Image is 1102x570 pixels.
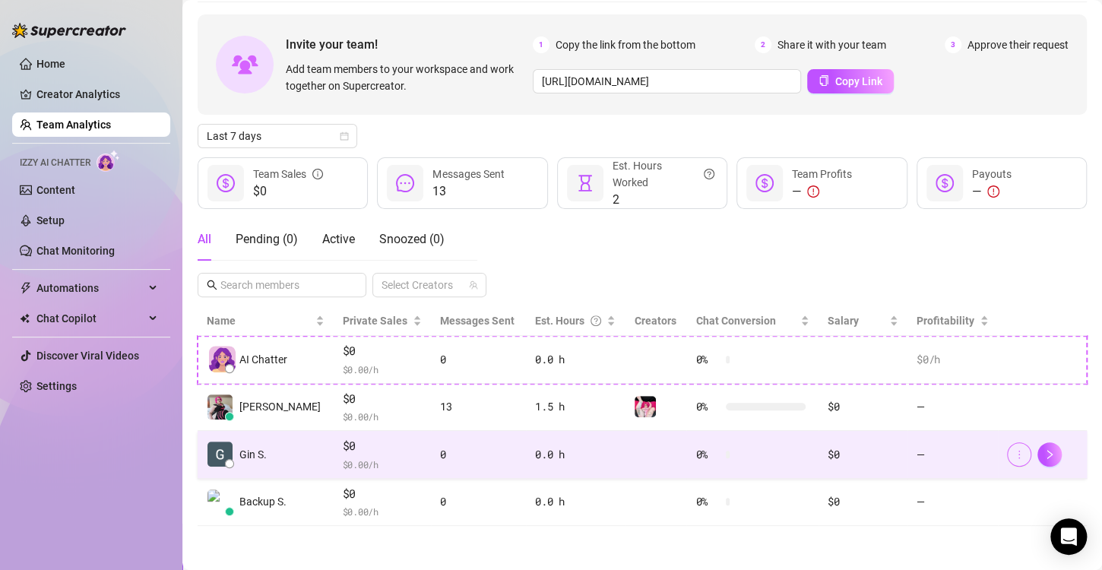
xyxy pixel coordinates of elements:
span: Copy the link from the bottom [556,36,695,53]
input: Search members [220,277,345,293]
div: 1.5 h [535,398,616,415]
span: dollar-circle [755,174,774,192]
span: search [207,280,217,290]
div: — [792,182,852,201]
span: thunderbolt [20,282,32,294]
div: 13 [440,398,517,415]
span: calendar [340,131,349,141]
span: 13 [432,182,504,201]
span: AI Chatter [239,351,287,368]
div: Open Intercom Messenger [1050,518,1087,555]
span: 0 % [695,351,720,368]
a: Discover Viral Videos [36,350,139,362]
span: question-circle [704,157,714,191]
span: info-circle [312,166,323,182]
div: Pending ( 0 ) [236,230,298,249]
span: message [396,174,414,192]
span: exclamation-circle [807,185,819,198]
a: Team Analytics [36,119,111,131]
a: Home [36,58,65,70]
td: — [907,479,998,527]
td: — [907,384,998,432]
span: $ 0.00 /h [343,362,422,377]
span: Backup S. [239,493,287,510]
span: Add team members to your workspace and work together on Supercreator. [286,61,527,94]
span: Profitability [917,315,974,327]
div: Est. Hours Worked [613,157,714,191]
span: Chat Conversion [695,315,775,327]
span: Snoozed ( 0 ) [379,232,445,246]
img: AI Chatter [97,150,120,172]
div: All [198,230,211,249]
div: 0.0 h [535,446,616,463]
div: 0.0 h [535,493,616,510]
a: Creator Analytics [36,82,158,106]
span: Private Sales [343,315,407,327]
span: $ 0.00 /h [343,409,422,424]
span: Approve their request [967,36,1069,53]
span: [PERSON_NAME] [239,398,321,415]
span: 0 % [695,398,720,415]
span: 0 % [695,446,720,463]
span: copy [819,75,829,86]
span: hourglass [576,174,594,192]
div: $0 [828,493,898,510]
span: Invite your team! [286,35,533,54]
span: Messages Sent [440,315,515,327]
span: $0 [343,390,422,408]
img: Britney [635,396,656,417]
button: Copy Link [807,69,894,93]
span: Messages Sent [432,168,504,180]
th: Name [198,306,334,336]
img: Britney Black [207,394,233,420]
div: — [972,182,1012,201]
img: Gin Stars [207,442,233,467]
span: $ 0.00 /h [343,504,422,519]
span: Active [322,232,355,246]
span: 1 [533,36,549,53]
span: 3 [945,36,961,53]
div: 0 [440,493,517,510]
span: Name [207,312,312,329]
img: Chat Copilot [20,313,30,324]
a: Chat Monitoring [36,245,115,257]
span: exclamation-circle [987,185,999,198]
img: izzy-ai-chatter-avatar-DDCN_rTZ.svg [209,346,236,372]
span: Automations [36,276,144,300]
span: Share it with your team [777,36,886,53]
span: question-circle [591,312,601,329]
span: Izzy AI Chatter [20,156,90,170]
a: Setup [36,214,65,226]
span: Team Profits [792,168,852,180]
th: Creators [625,306,686,336]
span: $ 0.00 /h [343,457,422,472]
span: team [469,280,478,290]
a: Settings [36,380,77,392]
span: Chat Copilot [36,306,144,331]
span: more [1014,449,1024,460]
span: dollar-circle [217,174,235,192]
span: $0 [343,437,422,455]
span: Last 7 days [207,125,348,147]
img: Backup Spam [207,489,233,515]
div: $0 /h [917,351,989,368]
span: Copy Link [835,75,882,87]
span: Payouts [972,168,1012,180]
div: 0.0 h [535,351,616,368]
span: 2 [755,36,771,53]
span: Salary [828,315,859,327]
span: $0 [343,485,422,503]
div: Est. Hours [535,312,603,329]
span: $0 [343,342,422,360]
span: 0 % [695,493,720,510]
div: $0 [828,446,898,463]
img: logo-BBDzfeDw.svg [12,23,126,38]
span: 2 [613,191,714,209]
div: Team Sales [253,166,323,182]
div: 0 [440,446,517,463]
div: 0 [440,351,517,368]
a: Content [36,184,75,196]
span: right [1044,449,1055,460]
span: Gin S. [239,446,267,463]
span: $0 [253,182,323,201]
